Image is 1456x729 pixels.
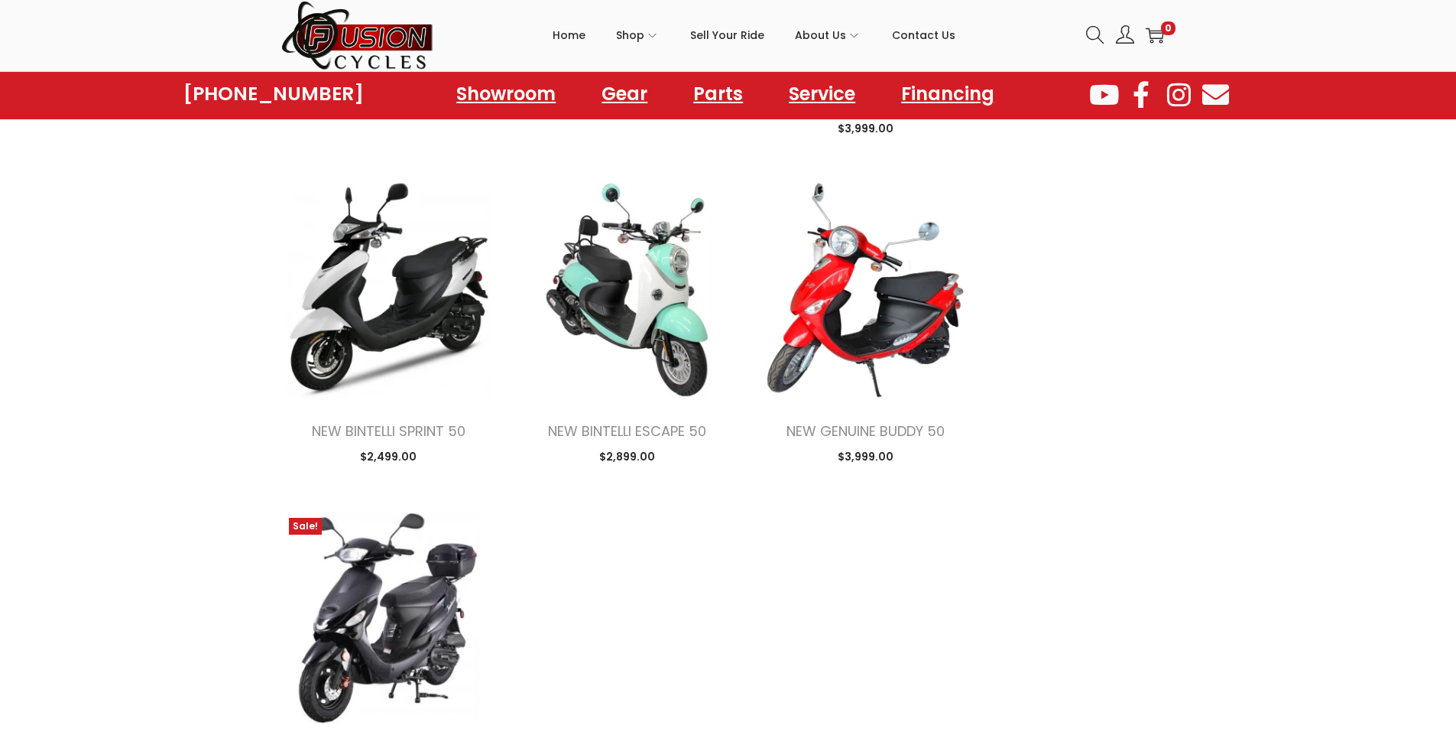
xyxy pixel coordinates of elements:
span: Contact Us [892,16,955,54]
a: About Us [795,1,861,70]
nav: Menu [441,76,1010,112]
span: Home [553,16,585,54]
a: Financing [886,76,1010,112]
span: $ [599,449,606,464]
nav: Primary navigation [434,1,1075,70]
a: NEW GENUINE BUDDY 50 [786,421,945,441]
span: Sell Your Ride [690,16,764,54]
a: 0 [1146,26,1164,44]
span: $ [360,449,367,464]
a: Showroom [441,76,571,112]
span: 2,899.00 [599,449,655,464]
a: Gear [586,76,663,112]
a: NEW BINTELLI ESCAPE 50 [548,421,706,441]
a: Sell Your Ride [690,1,764,70]
span: About Us [795,16,846,54]
a: Parts [678,76,758,112]
span: 3,999.00 [838,121,893,136]
a: Home [553,1,585,70]
span: 2,499.00 [360,449,417,464]
span: 3,999.00 [838,449,893,464]
a: [PHONE_NUMBER] [183,83,364,105]
a: Contact Us [892,1,955,70]
a: Shop [616,1,660,70]
span: Shop [616,16,644,54]
span: $ [838,449,845,464]
span: $ [838,121,845,136]
a: Service [773,76,871,112]
a: NEW BINTELLI SPRINT 50 [312,421,465,441]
